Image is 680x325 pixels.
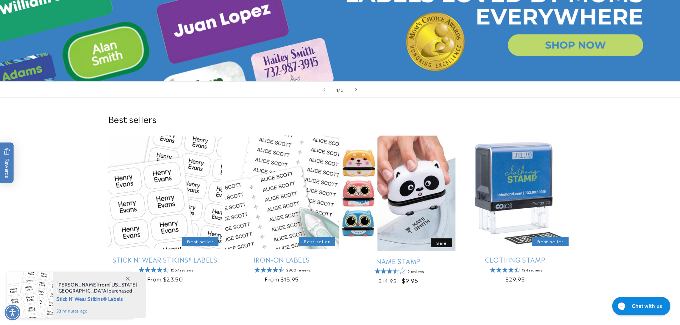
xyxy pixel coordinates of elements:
span: [GEOGRAPHIC_DATA] [56,288,109,294]
span: 5 [341,86,344,93]
span: from , purchased [56,282,139,294]
span: 33 minutes ago [56,308,139,314]
span: 1 [336,86,338,93]
div: Accessibility Menu [5,305,20,320]
a: Iron-On Labels [225,255,339,264]
span: Rewards [4,148,10,178]
button: Next slide [348,82,364,97]
ul: Slider [108,136,572,291]
a: Name Stamp [342,257,455,265]
span: [US_STATE] [109,281,137,288]
h2: Best sellers [108,113,572,125]
span: Stick N' Wear Stikins® Labels [56,294,139,303]
iframe: Gorgias live chat messenger [609,294,673,318]
a: Clothing Stamp [458,255,572,264]
a: Stick N' Wear Stikins® Labels [108,255,222,264]
span: / [338,86,341,93]
span: [PERSON_NAME] [56,281,98,288]
button: Previous slide [317,82,332,97]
